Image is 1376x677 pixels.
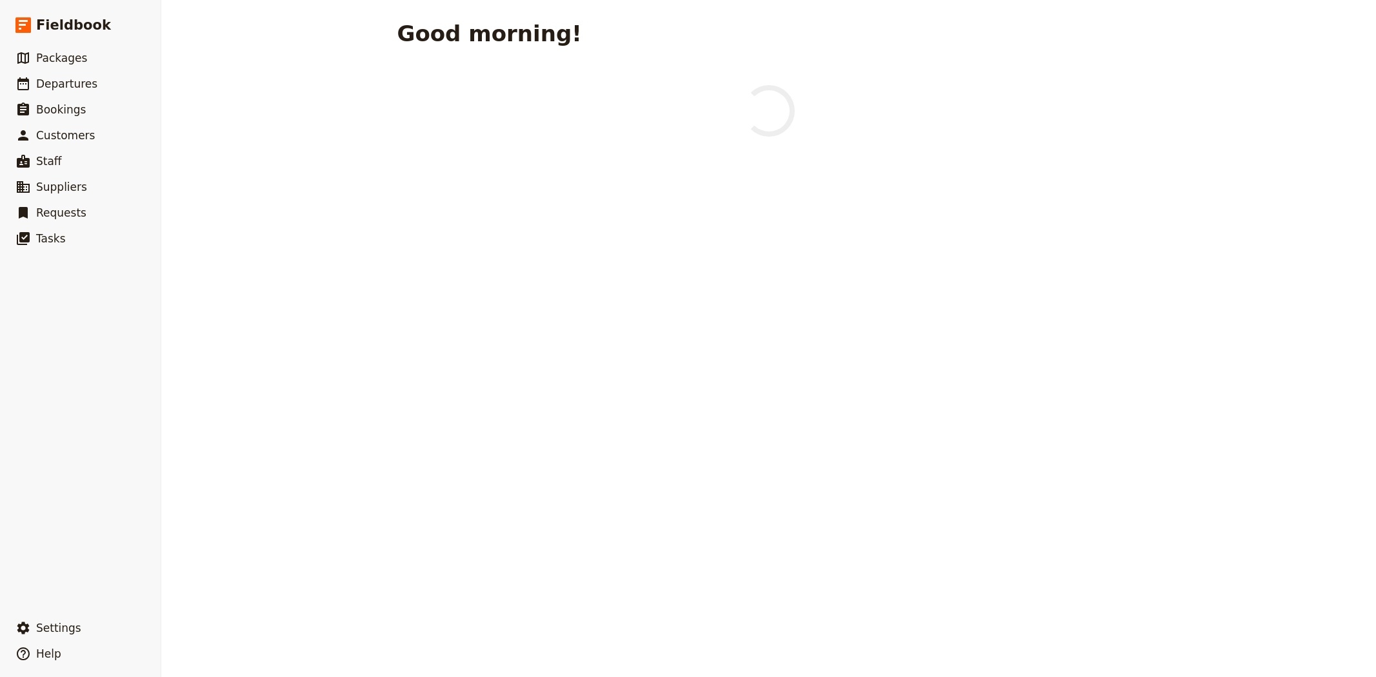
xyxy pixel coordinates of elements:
span: Fieldbook [36,15,111,35]
h1: Good morning! [397,21,582,46]
span: Staff [36,155,62,168]
span: Tasks [36,232,66,245]
span: Bookings [36,103,86,116]
span: Departures [36,77,97,90]
span: Packages [36,52,87,64]
span: Help [36,647,61,660]
span: Suppliers [36,181,87,193]
span: Customers [36,129,95,142]
span: Requests [36,206,86,219]
span: Settings [36,622,81,634]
